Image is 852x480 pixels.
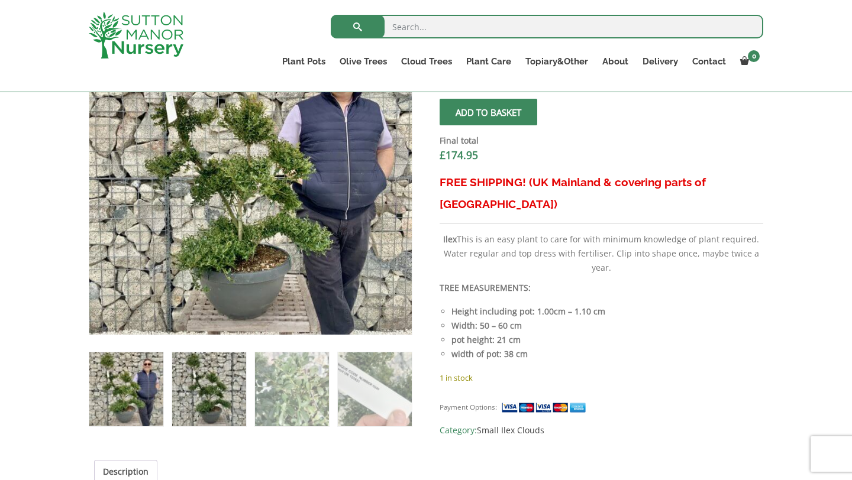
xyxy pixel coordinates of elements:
[451,334,521,345] strong: pot height: 21 cm
[440,99,537,125] button: Add to basket
[501,401,590,414] img: payment supported
[635,53,685,70] a: Delivery
[331,15,763,38] input: Search...
[685,53,733,70] a: Contact
[748,50,760,62] span: 0
[518,53,595,70] a: Topiary&Other
[440,282,531,293] strong: TREE MEASUREMENTS:
[451,348,528,359] strong: width of pot: 38 cm
[394,53,459,70] a: Cloud Trees
[595,53,635,70] a: About
[440,371,763,385] p: 1 in stock
[440,171,763,215] h3: FREE SHIPPING! (UK Mainland & covering parts of [GEOGRAPHIC_DATA])
[172,352,246,426] img: Ilex Crenata Kinme Cloud Tree H240 - Image 2
[275,53,333,70] a: Plant Pots
[440,423,763,437] span: Category:
[333,53,394,70] a: Olive Trees
[440,148,446,162] span: £
[440,134,763,148] dt: Final total
[451,306,605,317] strong: Height including pot: 1.00cm – 1.10 cm
[255,352,329,426] img: Ilex Crenata Kinme Cloud Tree H240 - Image 3
[440,148,478,162] bdi: 174.95
[89,12,183,59] img: logo
[440,232,763,275] p: This is an easy plant to care for with minimum knowledge of plant required. Water regular and top...
[451,320,522,331] strong: Width: 50 – 60 cm
[477,424,544,436] a: Small Ilex Clouds
[338,352,412,426] img: Ilex Crenata Kinme Cloud Tree H240 - Image 4
[89,352,163,426] img: Ilex Crenata Kinme Cloud Tree H240
[459,53,518,70] a: Plant Care
[733,53,763,70] a: 0
[443,233,457,245] b: Ilex
[440,403,497,411] small: Payment Options:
